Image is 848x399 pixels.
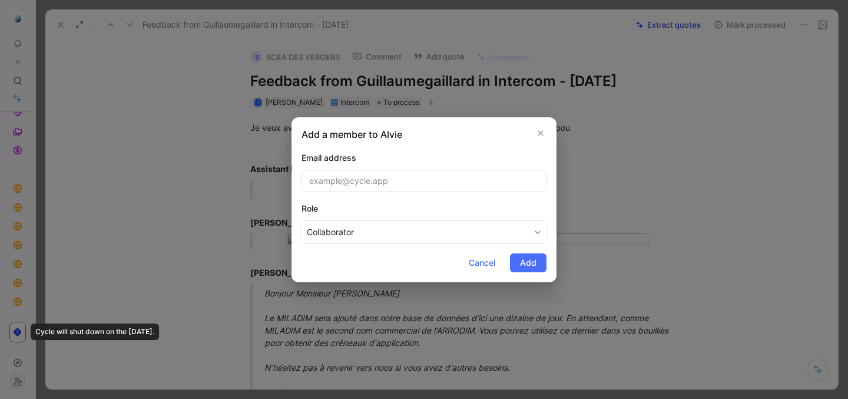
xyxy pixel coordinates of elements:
[510,253,546,272] button: Add
[302,151,546,165] div: Email address
[302,202,546,216] div: Role
[520,256,536,270] span: Add
[302,127,402,141] h2: Add a member to Alvie
[469,256,495,270] span: Cancel
[302,170,546,192] input: example@cycle.app
[302,220,546,244] button: Role
[459,253,505,272] button: Cancel
[31,324,159,340] div: Cycle will shut down on the [DATE].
